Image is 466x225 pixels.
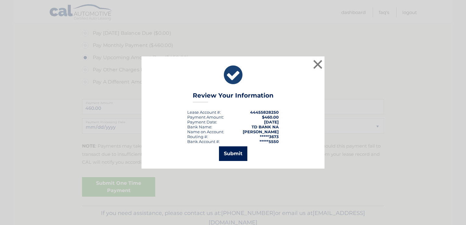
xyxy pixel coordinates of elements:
span: Payment Date [187,120,216,124]
button: Submit [219,146,247,161]
button: × [312,58,324,70]
div: Name on Account: [187,129,224,134]
div: : [187,120,217,124]
div: Routing #: [187,134,208,139]
h3: Review Your Information [193,92,274,102]
div: Payment Amount: [187,115,224,120]
span: [DATE] [264,120,279,124]
div: Lease Account #: [187,110,221,115]
strong: [PERSON_NAME] [243,129,279,134]
span: $460.00 [262,115,279,120]
div: Bank Account #: [187,139,220,144]
div: Bank Name: [187,124,212,129]
strong: TD BANK NA [252,124,279,129]
strong: 44455828250 [250,110,279,115]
